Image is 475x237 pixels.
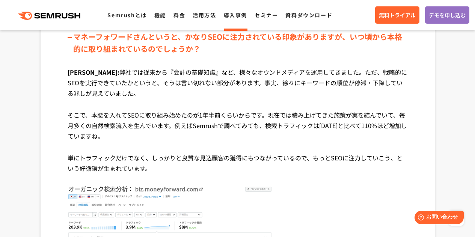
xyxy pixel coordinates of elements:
a: デモを申し込む [425,6,469,24]
p: そこで、本腰を入れてSEOに取り組み始めたのが1年半前くらいからです。現在では積み上げてきた施策が実を結んでいて、毎月多くの自然検索流入を生んでいます。例えばSemrushで調べてみても、検索ト... [68,110,408,152]
a: 機能 [154,11,166,19]
div: マネーフォワードさんというと、かなりSEOに注力されている印象がありますが、いつ頃から本格的に取り組まれているのでしょうか？ [68,31,408,55]
a: 活用方法 [193,11,216,19]
span: [PERSON_NAME]: [68,68,119,77]
a: セミナー [255,11,278,19]
a: 料金 [173,11,185,19]
p: 単にトラフィックだけでなく、しっかりと良質な見込顧客の獲得にもつながっているので、もっとSEOに注力していこう、という好循環が生まれています。 [68,152,408,185]
a: Semrushとは [107,11,146,19]
a: 資料ダウンロード [285,11,332,19]
span: 無料トライアル [379,11,416,19]
a: 導入事例 [224,11,247,19]
span: デモを申し込む [429,11,466,19]
iframe: Help widget launcher [408,208,467,229]
p: 弊社では従来から『会計の基礎知識』など、様々なオウンドメディアを運用してきました。ただ、戦略的にSEOを実行できていたかというと、そうは言い切れない部分があります。事実、徐々にキーワードの順位が... [68,67,408,110]
a: 無料トライアル [375,6,419,24]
